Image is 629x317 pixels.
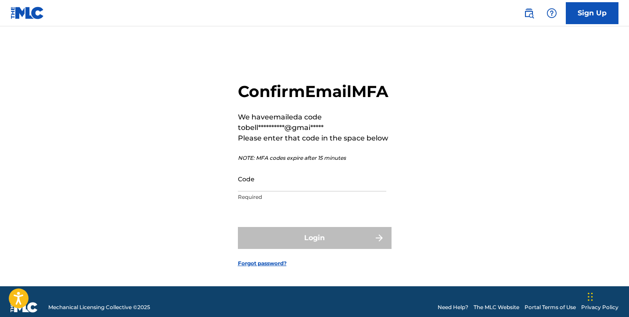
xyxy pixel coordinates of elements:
[520,4,538,22] a: Public Search
[546,8,557,18] img: help
[543,4,561,22] div: Help
[48,303,150,311] span: Mechanical Licensing Collective © 2025
[438,303,468,311] a: Need Help?
[525,303,576,311] a: Portal Terms of Use
[585,275,629,317] iframe: Chat Widget
[238,154,392,162] p: NOTE: MFA codes expire after 15 minutes
[566,2,618,24] a: Sign Up
[588,284,593,310] div: Drag
[238,82,392,101] h2: Confirm Email MFA
[238,133,392,144] p: Please enter that code in the space below
[11,7,44,19] img: MLC Logo
[474,303,519,311] a: The MLC Website
[581,303,618,311] a: Privacy Policy
[524,8,534,18] img: search
[238,193,386,201] p: Required
[11,302,38,313] img: logo
[238,259,287,267] a: Forgot password?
